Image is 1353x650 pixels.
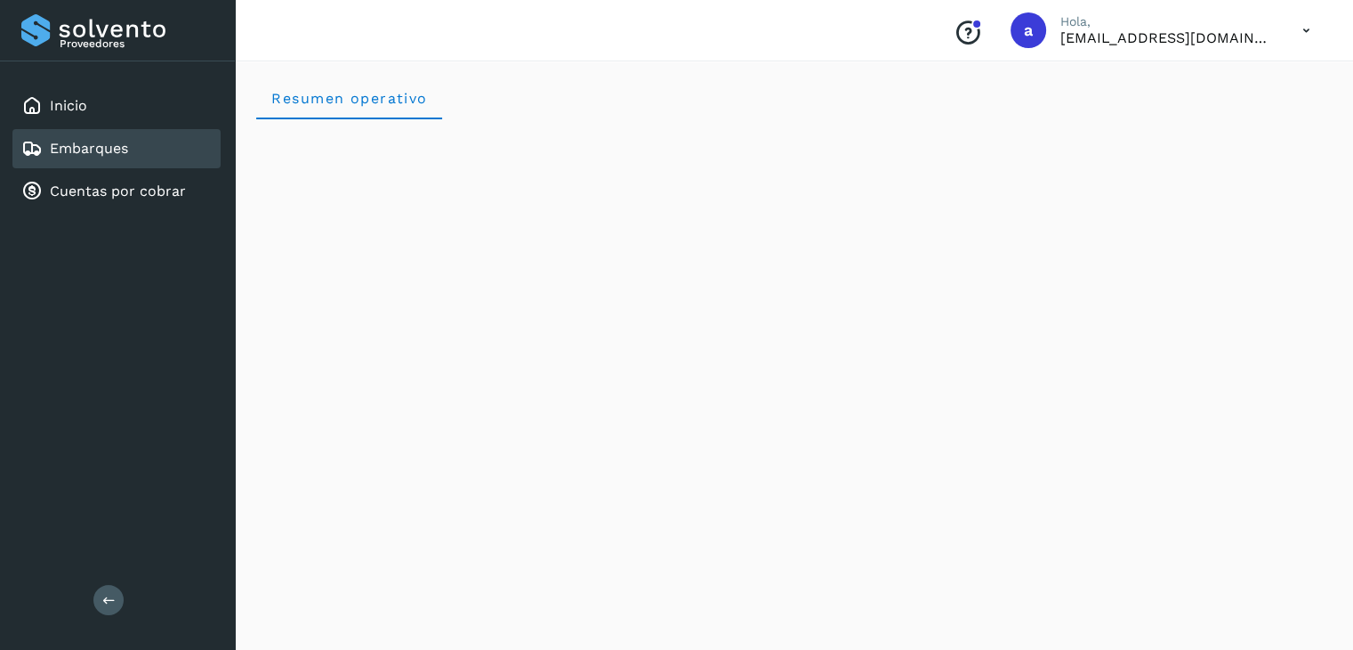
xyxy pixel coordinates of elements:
[50,97,87,114] a: Inicio
[60,37,213,50] p: Proveedores
[12,86,221,126] div: Inicio
[270,90,428,107] span: Resumen operativo
[1060,29,1274,46] p: aux.facturacion@atpilot.mx
[12,172,221,211] div: Cuentas por cobrar
[50,183,186,199] a: Cuentas por cobrar
[1060,14,1274,29] p: Hola,
[12,129,221,168] div: Embarques
[50,140,128,157] a: Embarques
